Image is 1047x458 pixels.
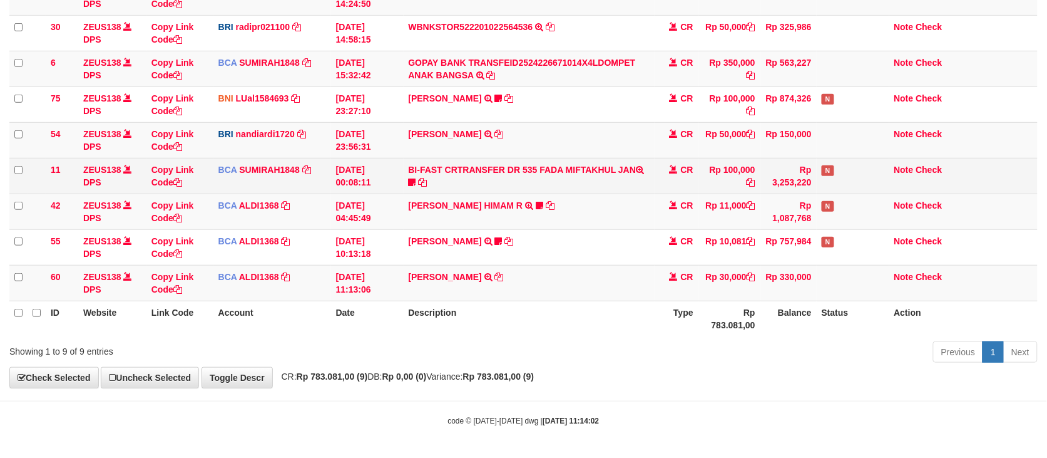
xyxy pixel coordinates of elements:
a: Copy Rp 100,000 to clipboard [747,177,755,187]
span: CR [681,236,693,246]
td: Rp 11,000 [698,194,760,229]
a: GOPAY BANK TRANSFEID2524226671014X4LDOMPET ANAK BANGSA [409,58,636,80]
th: Type [655,301,698,336]
span: 75 [51,93,61,103]
a: ZEUS138 [83,129,121,139]
a: Copy VALENTINO LAHU to clipboard [495,129,504,139]
td: [DATE] 15:32:42 [331,51,404,86]
span: 60 [51,272,61,282]
a: Copy Rp 10,081 to clipboard [747,236,755,246]
td: Rp 100,000 [698,86,760,122]
td: [DATE] 11:13:06 [331,265,404,301]
a: Uncheck Selected [101,367,199,388]
td: DPS [78,158,146,194]
a: Toggle Descr [202,367,273,388]
a: SUMIRAH1848 [239,165,299,175]
a: WBNKSTOR522201022564536 [409,22,533,32]
a: ALDI1368 [239,272,279,282]
td: [DATE] 04:45:49 [331,194,404,229]
a: Note [894,129,914,139]
a: Check [916,165,942,175]
a: Copy Rp 350,000 to clipboard [747,70,755,80]
a: Check Selected [9,367,99,388]
a: Copy ALDI1368 to clipboard [282,236,290,246]
a: Copy WBNKSTOR522201022564536 to clipboard [546,22,554,32]
a: Note [894,93,914,103]
span: CR [681,93,693,103]
a: Copy Link Code [151,200,194,223]
span: CR [681,129,693,139]
a: Check [916,236,942,246]
a: Copy Link Code [151,272,194,294]
a: Copy Rp 50,000 to clipboard [747,129,755,139]
span: BCA [218,58,237,68]
span: CR: DB: Variance: [275,372,534,382]
a: Note [894,236,914,246]
span: BCA [218,200,237,211]
th: Status [817,301,889,336]
a: Check [916,200,942,211]
span: BRI [218,22,233,32]
span: Has Note [822,201,834,212]
a: Copy Link Code [151,129,194,152]
a: Copy BI-FAST CRTRANSFER DR 535 FADA MIFTAKHUL JAN to clipboard [418,177,427,187]
th: Date [331,301,404,336]
div: Showing 1 to 9 of 9 entries [9,340,427,358]
span: 6 [51,58,56,68]
span: 11 [51,165,61,175]
td: [DATE] 00:08:11 [331,158,404,194]
th: Rp 783.081,00 [698,301,760,336]
a: Check [916,22,942,32]
td: DPS [78,229,146,265]
a: Copy Rp 100,000 to clipboard [747,106,755,116]
a: Copy Link Code [151,22,194,44]
span: CR [681,22,693,32]
a: Note [894,58,914,68]
a: Note [894,200,914,211]
td: [DATE] 10:13:18 [331,229,404,265]
a: [PERSON_NAME] [409,236,482,246]
span: BNI [218,93,233,103]
td: Rp 150,000 [760,122,817,158]
a: Copy FERLANDA EFRILIDIT to clipboard [505,236,514,246]
a: Copy Rp 11,000 to clipboard [747,200,755,211]
a: Copy NOFAN MOHAMAD SAPUTRA to clipboard [505,93,514,103]
td: [DATE] 23:27:10 [331,86,404,122]
a: SUMIRAH1848 [239,58,299,68]
a: Previous [933,341,983,363]
a: Copy Link Code [151,93,194,116]
a: Copy SUMIRAH1848 to clipboard [302,165,311,175]
a: Copy Link Code [151,165,194,187]
a: Copy Rp 30,000 to clipboard [747,272,755,282]
span: Has Note [822,237,834,247]
td: DPS [78,86,146,122]
span: BCA [218,272,237,282]
a: LUal1584693 [236,93,289,103]
a: Note [894,22,914,32]
a: radipr021100 [236,22,290,32]
a: Copy MUHAMMAD ILHAM to clipboard [495,272,504,282]
strong: [DATE] 11:14:02 [543,417,599,425]
th: Account [213,301,331,336]
strong: Rp 783.081,00 (9) [297,372,368,382]
strong: Rp 0,00 (0) [382,372,427,382]
span: 55 [51,236,61,246]
a: Copy nandiardi1720 to clipboard [297,129,306,139]
td: Rp 1,087,768 [760,194,817,229]
a: ZEUS138 [83,22,121,32]
td: [DATE] 14:58:15 [331,15,404,51]
a: Check [916,272,942,282]
td: Rp 325,986 [760,15,817,51]
a: Copy SUMIRAH1848 to clipboard [302,58,311,68]
span: BCA [218,236,237,246]
th: Website [78,301,146,336]
a: ZEUS138 [83,236,121,246]
a: Check [916,58,942,68]
a: Next [1003,341,1038,363]
span: BCA [218,165,237,175]
td: Rp 50,000 [698,122,760,158]
a: Copy ALVA HIMAM R to clipboard [546,200,554,211]
a: ZEUS138 [83,93,121,103]
td: Rp 874,326 [760,86,817,122]
a: ZEUS138 [83,165,121,175]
